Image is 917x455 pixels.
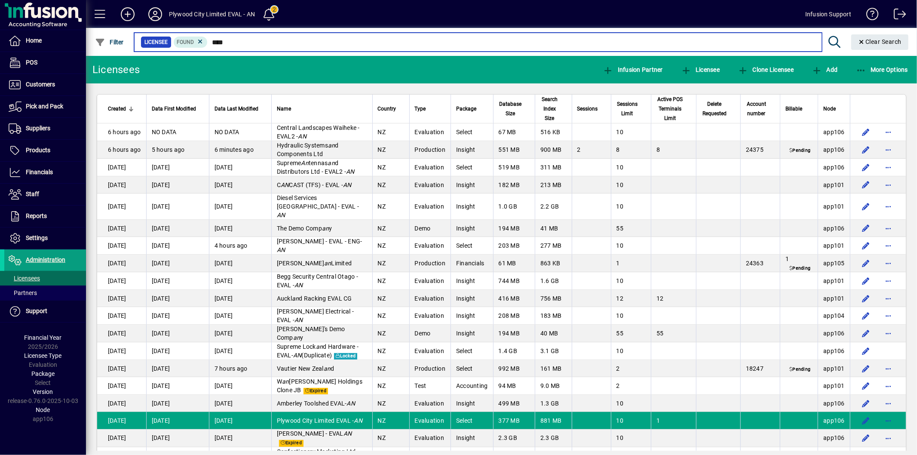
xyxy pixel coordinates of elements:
td: [DATE] [146,360,209,377]
span: app106.prod.infusionbusinesssoftware.com [823,330,845,337]
td: Demo [409,220,451,237]
td: Insight [451,307,493,325]
span: app101.prod.infusionbusinesssoftware.com [823,242,845,249]
td: [DATE] [97,360,146,377]
button: Clone Licensee [736,62,796,77]
td: [DATE] [97,307,146,325]
button: More options [881,326,895,340]
div: Data First Modified [152,104,204,114]
td: Insight [451,220,493,237]
span: Created [108,104,126,114]
td: NZ [372,176,409,194]
td: Evaluation [409,176,451,194]
td: 41 MB [535,220,572,237]
td: 6 hours ago [97,141,146,159]
div: Infusion Support [805,7,851,21]
td: 10 [611,307,651,325]
button: More options [881,309,895,323]
button: Edit [859,274,873,288]
button: More options [881,292,895,305]
td: NZ [372,325,409,342]
button: Edit [859,326,873,340]
button: Edit [859,200,873,213]
td: 194 MB [493,220,535,237]
td: 2 [611,360,651,377]
em: An [301,160,309,166]
span: Data First Modified [152,104,196,114]
td: [DATE] [97,290,146,307]
td: Production [409,141,451,159]
span: Financial Year [25,334,62,341]
td: 7 hours ago [209,360,271,377]
button: Edit [859,125,873,139]
em: AN [293,352,302,359]
a: Knowledge Base [860,2,879,30]
span: Sessions Limit [616,99,638,118]
em: AN [277,212,285,218]
td: 183 MB [535,307,572,325]
td: 61 MB [493,255,535,272]
td: [DATE] [97,237,146,255]
td: Insight [451,290,493,307]
td: 744 MB [493,272,535,290]
span: Licensee [681,66,720,73]
td: NZ [372,141,409,159]
span: Filter [95,39,124,46]
button: Add [810,62,840,77]
span: Administration [26,256,65,263]
td: [DATE] [97,272,146,290]
span: Financials [26,169,53,175]
td: Select [451,159,493,176]
span: [PERSON_NAME] Electrical - EVAL - [277,308,354,323]
td: [DATE] [146,272,209,290]
td: [DATE] [146,194,209,220]
td: 1 [611,255,651,272]
span: Found [177,39,194,45]
td: 8 [651,141,696,159]
span: [PERSON_NAME] Limited [277,260,352,267]
button: Edit [859,397,873,410]
button: Edit [859,362,873,375]
em: an [324,260,331,267]
span: Account number [746,99,767,118]
button: Edit [859,431,873,445]
span: Auckl d Racking EVAL CG [277,295,352,302]
a: Pick and Pack [4,96,86,117]
td: [DATE] [209,342,271,360]
td: Evaluation [409,272,451,290]
td: [DATE] [146,159,209,176]
span: Infusion Partner [603,66,663,73]
td: [DATE] [209,307,271,325]
button: More options [881,200,895,213]
span: Products [26,147,50,154]
td: 4 hours ago [209,237,271,255]
td: 2.2 GB [535,194,572,220]
td: 756 MB [535,290,572,307]
span: Billable [785,104,802,114]
td: Insight [451,325,493,342]
td: NO DATA [146,123,209,141]
button: Edit [859,344,873,358]
td: 10 [611,176,651,194]
button: More options [881,125,895,139]
span: Active POS Terminals Limit [656,95,683,123]
td: Select [451,360,493,377]
div: Package [456,104,488,114]
td: 67 MB [493,123,535,141]
td: 10 [611,237,651,255]
td: [DATE] [97,194,146,220]
div: Sessions Limit [616,99,646,118]
button: Profile [141,6,169,22]
span: Licensee Type [25,352,62,359]
td: 3.1 GB [535,342,572,360]
td: Evaluation [409,237,451,255]
span: Home [26,37,42,44]
td: Evaluation [409,159,451,176]
span: app101.prod.infusionbusinesssoftware.com [823,277,845,284]
span: Database Size [499,99,522,118]
td: Evaluation [409,342,451,360]
div: Database Size [499,99,530,118]
em: AN [294,317,303,323]
span: Type [415,104,426,114]
td: 416 MB [493,290,535,307]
